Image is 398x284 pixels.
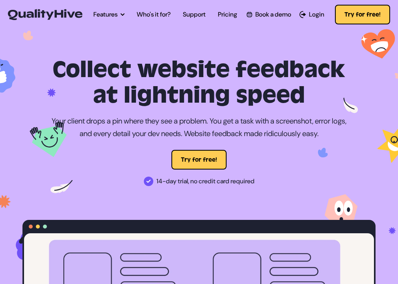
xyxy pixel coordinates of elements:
a: Book a demo [249,10,288,19]
span: 14-day trial, no credit card required [156,175,255,188]
h1: Collect website feedback at lightning speed [22,57,376,109]
p: Your client drops a pin where they see a problem. You get a task with a screenshot, error logs, a... [51,115,347,140]
img: QualityHive - Bug Tracking Tool [8,9,82,20]
a: Support [183,10,206,19]
a: Login [299,10,324,19]
a: Features [93,10,125,19]
a: Who's it for? [137,10,171,19]
img: Book a QualityHive Demo [247,12,252,17]
a: Try for free! [330,5,390,24]
a: Pricing [218,10,237,19]
img: 14-day trial, no credit card required [144,177,153,186]
button: Try for free! [335,5,390,24]
span: Login [309,10,324,19]
button: Try for free! [171,150,227,170]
